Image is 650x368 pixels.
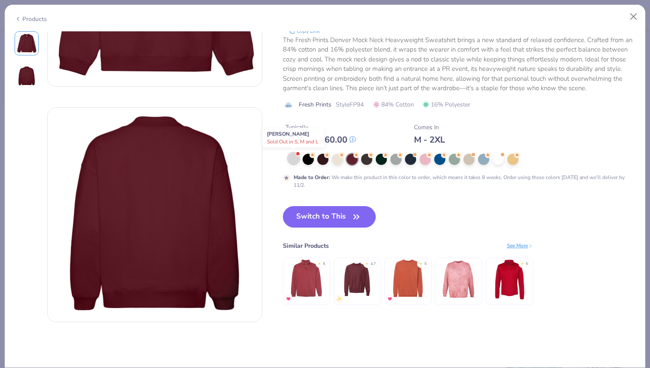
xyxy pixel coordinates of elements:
[419,261,423,265] div: ★
[371,261,376,267] div: 4.7
[267,138,319,145] span: Sold Out in S, M and L
[387,259,428,300] img: Independent Trading Co. Heavyweight Pigment-Dyed Sweatshirt
[286,296,291,301] img: MostFav.gif
[365,261,369,265] div: ★
[286,259,327,300] img: Comfort Colors Adult Quarter-Zip Sweatshirt
[526,261,528,267] div: 5
[262,128,325,148] div: [PERSON_NAME]
[283,35,636,93] div: The Fresh Prints Denver Mock Neck Heavyweight Sweatshirt brings a new standard of relaxed confide...
[438,259,479,300] img: Comfort Colors Adult Color Blast Crewneck Sweatshirt
[299,100,331,109] span: Fresh Prints
[285,123,356,132] div: Typically
[373,100,414,109] span: 84% Cotton
[16,33,37,54] img: Front
[318,261,321,265] div: ★
[285,134,356,145] div: $ 52.00 - $ 60.00
[283,241,329,250] div: Similar Products
[387,296,392,301] img: MostFav.gif
[414,134,445,145] div: M - 2XL
[283,206,376,228] button: Switch to This
[489,259,530,300] img: Adidas Lightweight Quarter-Zip Pullover
[424,261,426,267] div: 5
[323,261,325,267] div: 5
[625,9,642,25] button: Close
[48,108,262,322] img: Back
[16,66,37,86] img: Back
[414,123,445,132] div: Comes In
[337,259,377,300] img: Champion Adult Reverse Weave® Crew
[283,101,294,108] img: brand logo
[521,261,524,265] div: ★
[423,100,470,109] span: 16% Polyester
[336,100,364,109] span: Style FP94
[507,242,533,249] div: See More
[337,296,342,301] img: newest.gif
[15,15,47,24] div: Products
[294,173,627,189] div: We make this product in this color to order, which means it takes 8 weeks. Order using these colo...
[294,174,330,181] strong: Made to Order :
